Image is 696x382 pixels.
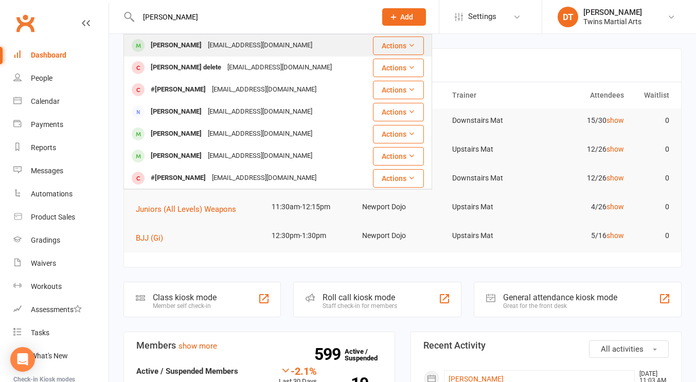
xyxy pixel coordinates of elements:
[279,365,317,376] div: -2.1%
[136,233,163,243] span: BJJ (Gi)
[538,108,629,133] td: 15/30
[148,82,209,97] div: #[PERSON_NAME]
[448,137,538,161] td: Upstairs Mat
[423,340,669,351] h3: Recent Activity
[31,74,52,82] div: People
[148,171,209,186] div: #[PERSON_NAME]
[13,229,109,252] a: Gradings
[136,203,243,215] button: Juniors (All Levels) Weapons
[606,231,624,240] a: show
[606,145,624,153] a: show
[13,44,109,67] a: Dashboard
[13,136,109,159] a: Reports
[10,347,35,372] div: Open Intercom Messenger
[136,340,382,351] h3: Members
[205,104,315,119] div: [EMAIL_ADDRESS][DOMAIN_NAME]
[31,97,60,105] div: Calendar
[153,302,217,310] div: Member self check-in
[538,137,629,161] td: 12/26
[503,302,617,310] div: Great for the front desk
[31,167,63,175] div: Messages
[629,108,674,133] td: 0
[267,224,358,248] td: 12:30pm-1:30pm
[629,137,674,161] td: 0
[31,259,56,267] div: Waivers
[148,60,224,75] div: [PERSON_NAME] delete
[373,169,424,188] button: Actions
[13,159,109,183] a: Messages
[148,126,205,141] div: [PERSON_NAME]
[153,293,217,302] div: Class kiosk mode
[589,340,669,358] button: All activities
[583,17,642,26] div: Twins Martial Arts
[538,195,629,219] td: 4/26
[314,347,345,362] strong: 599
[323,302,397,310] div: Staff check-in for members
[209,82,319,97] div: [EMAIL_ADDRESS][DOMAIN_NAME]
[136,367,238,376] strong: Active / Suspended Members
[13,298,109,321] a: Assessments
[31,120,63,129] div: Payments
[13,206,109,229] a: Product Sales
[209,171,319,186] div: [EMAIL_ADDRESS][DOMAIN_NAME]
[31,213,75,221] div: Product Sales
[13,183,109,206] a: Automations
[601,344,644,354] span: All activities
[448,166,538,190] td: Downstairs Mat
[468,5,496,28] span: Settings
[13,90,109,113] a: Calendar
[373,103,424,121] button: Actions
[179,341,217,351] a: show more
[224,60,335,75] div: [EMAIL_ADDRESS][DOMAIN_NAME]
[31,329,49,337] div: Tasks
[606,203,624,211] a: show
[400,13,413,21] span: Add
[448,224,538,248] td: Upstairs Mat
[13,275,109,298] a: Workouts
[13,67,109,90] a: People
[267,195,358,219] td: 11:30am-12:15pm
[13,344,109,368] a: What's New
[136,232,170,244] button: BJJ (Gi)
[538,166,629,190] td: 12/26
[31,190,73,198] div: Automations
[606,116,624,124] a: show
[448,108,538,133] td: Downstairs Mat
[148,149,205,163] div: [PERSON_NAME]
[323,293,397,302] div: Roll call kiosk mode
[345,340,390,369] a: 599Active / Suspended
[31,282,62,290] div: Workouts
[135,10,369,24] input: Search...
[358,224,448,248] td: Newport Dojo
[373,59,424,77] button: Actions
[205,149,315,163] div: [EMAIL_ADDRESS][DOMAIN_NAME]
[31,51,66,59] div: Dashboard
[629,82,674,108] th: Waitlist
[583,8,642,17] div: [PERSON_NAME]
[538,224,629,248] td: 5/16
[13,113,109,136] a: Payments
[136,205,236,214] span: Juniors (All Levels) Weapons
[558,7,578,27] div: DT
[373,147,424,166] button: Actions
[205,38,315,53] div: [EMAIL_ADDRESS][DOMAIN_NAME]
[373,37,424,55] button: Actions
[31,236,60,244] div: Gradings
[448,82,538,108] th: Trainer
[382,8,426,26] button: Add
[12,10,38,36] a: Clubworx
[629,224,674,248] td: 0
[31,305,82,314] div: Assessments
[503,293,617,302] div: General attendance kiosk mode
[538,82,629,108] th: Attendees
[358,195,448,219] td: Newport Dojo
[448,195,538,219] td: Upstairs Mat
[629,166,674,190] td: 0
[148,104,205,119] div: [PERSON_NAME]
[373,81,424,99] button: Actions
[629,195,674,219] td: 0
[606,174,624,182] a: show
[148,38,205,53] div: [PERSON_NAME]
[31,143,56,152] div: Reports
[205,126,315,141] div: [EMAIL_ADDRESS][DOMAIN_NAME]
